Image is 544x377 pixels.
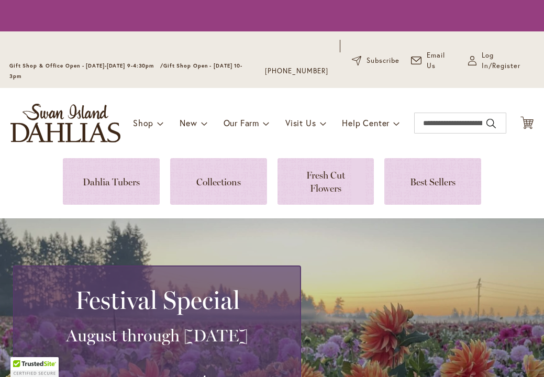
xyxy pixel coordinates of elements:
[411,50,457,71] a: Email Us
[10,104,120,142] a: store logo
[352,56,399,66] a: Subscribe
[265,66,328,76] a: [PHONE_NUMBER]
[468,50,535,71] a: Log In/Register
[9,62,163,69] span: Gift Shop & Office Open - [DATE]-[DATE] 9-4:30pm /
[367,56,399,66] span: Subscribe
[342,117,390,128] span: Help Center
[180,117,197,128] span: New
[427,50,457,71] span: Email Us
[27,285,287,315] h2: Festival Special
[27,325,287,346] h3: August through [DATE]
[482,50,535,71] span: Log In/Register
[285,117,316,128] span: Visit Us
[486,115,496,132] button: Search
[224,117,259,128] span: Our Farm
[133,117,153,128] span: Shop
